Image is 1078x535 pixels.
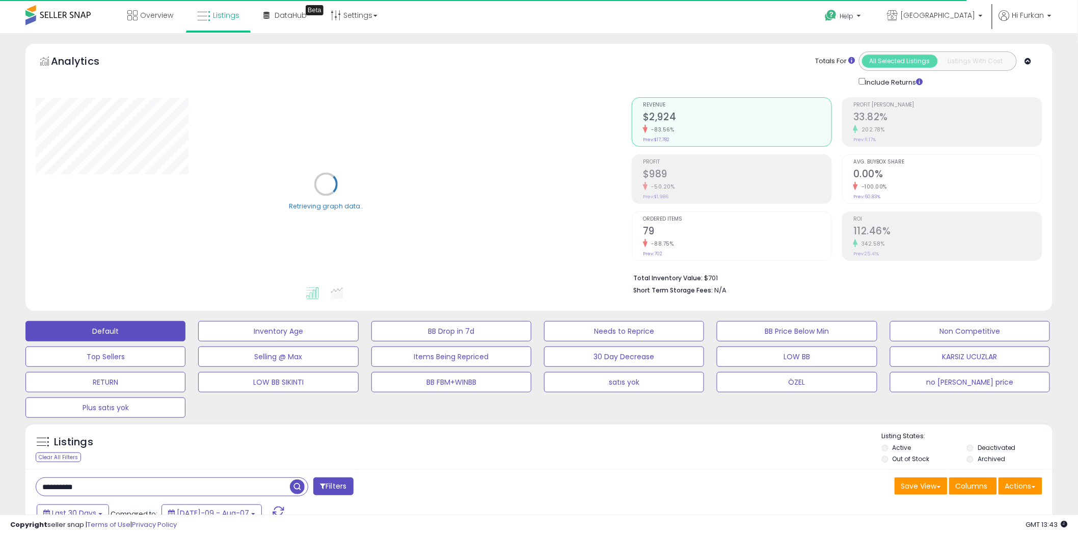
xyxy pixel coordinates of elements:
button: [DATE]-09 - Aug-07 [161,504,262,522]
button: satıs yok [544,372,704,392]
div: Tooltip anchor [306,5,324,15]
span: [DATE]-09 - Aug-07 [177,508,249,518]
span: Overview [140,10,173,20]
button: LOW BB SIKINTI [198,372,358,392]
span: Ordered Items [643,217,831,222]
small: -50.20% [648,183,675,191]
label: Out of Stock [893,454,930,463]
h2: 0.00% [853,168,1042,182]
span: Listings [213,10,239,20]
label: Deactivated [978,443,1016,452]
b: Total Inventory Value: [633,274,703,282]
span: Compared to: [111,509,157,519]
small: 202.78% [858,126,885,133]
span: N/A [714,285,726,295]
button: Items Being Repriced [371,346,531,367]
label: Active [893,443,911,452]
button: Needs to Reprice [544,321,704,341]
div: Totals For [816,57,855,66]
button: BB Price Below Min [717,321,877,341]
span: [GEOGRAPHIC_DATA] [901,10,976,20]
small: Prev: 60.83% [853,194,880,200]
small: Prev: 25.41% [853,251,879,257]
div: Clear All Filters [36,452,81,462]
button: Filters [313,477,353,495]
button: Listings With Cost [937,55,1013,68]
a: Help [817,2,871,33]
button: Selling @ Max [198,346,358,367]
button: BB FBM+WINBB [371,372,531,392]
button: Top Sellers [25,346,185,367]
small: -83.56% [648,126,675,133]
a: Hi Furkan [999,10,1052,33]
p: Listing States: [882,432,1053,441]
small: -88.75% [648,240,674,248]
button: Non Competitive [890,321,1050,341]
h2: $989 [643,168,831,182]
button: 30 Day Decrease [544,346,704,367]
span: 2025-09-7 13:43 GMT [1026,520,1068,529]
a: Terms of Use [87,520,130,529]
h2: 79 [643,225,831,239]
h2: 33.82% [853,111,1042,125]
span: Profit [643,159,831,165]
span: Profit [PERSON_NAME] [853,102,1042,108]
b: Short Term Storage Fees: [633,286,713,295]
div: seller snap | | [10,520,177,530]
span: Hi Furkan [1012,10,1044,20]
span: Help [840,12,854,20]
small: Prev: $17,782 [643,137,669,143]
small: Prev: $1,986 [643,194,668,200]
h5: Listings [54,435,93,449]
i: Get Help [825,9,838,22]
li: $701 [633,271,1035,283]
div: Include Returns [851,76,935,87]
button: Plus satıs yok [25,397,185,418]
button: KARSIZ UCUZLAR [890,346,1050,367]
button: All Selected Listings [862,55,938,68]
h2: $2,924 [643,111,831,125]
h5: Analytics [51,54,119,71]
span: Last 30 Days [52,508,96,518]
span: Avg. Buybox Share [853,159,1042,165]
label: Archived [978,454,1005,463]
strong: Copyright [10,520,47,529]
small: -100.00% [858,183,887,191]
button: LOW BB [717,346,877,367]
button: Inventory Age [198,321,358,341]
button: Last 30 Days [37,504,109,522]
h2: 112.46% [853,225,1042,239]
span: Revenue [643,102,831,108]
button: Columns [949,477,997,495]
button: Default [25,321,185,341]
button: Actions [999,477,1042,495]
button: BB Drop in 7d [371,321,531,341]
span: ROI [853,217,1042,222]
button: ÖZEL [717,372,877,392]
span: DataHub [275,10,307,20]
small: 342.58% [858,240,885,248]
div: Retrieving graph data.. [289,202,363,211]
small: Prev: 702 [643,251,662,257]
a: Privacy Policy [132,520,177,529]
button: no [PERSON_NAME] price [890,372,1050,392]
small: Prev: 11.17% [853,137,876,143]
span: Columns [956,481,988,491]
button: Save View [895,477,948,495]
button: RETURN [25,372,185,392]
